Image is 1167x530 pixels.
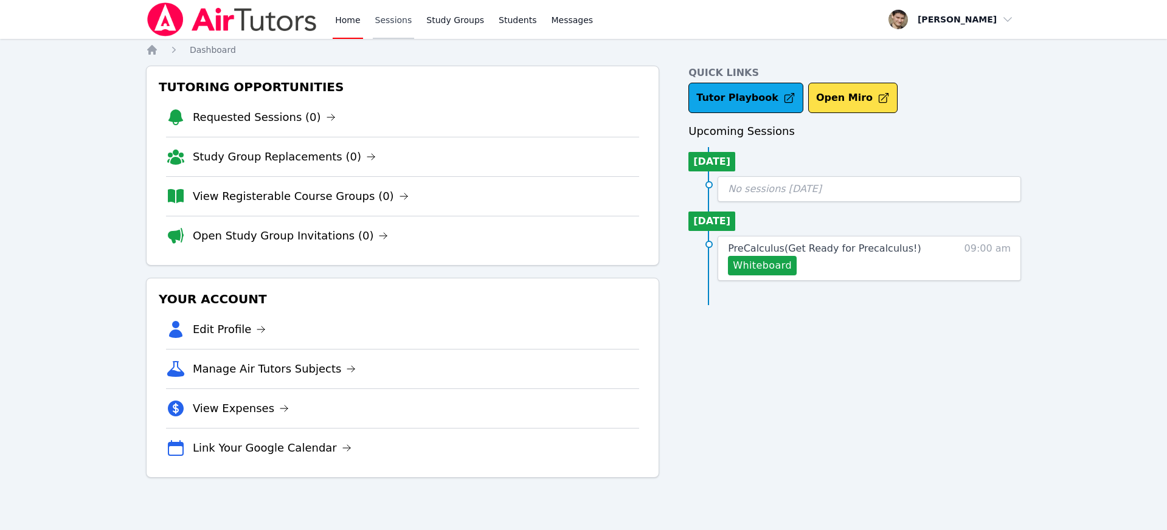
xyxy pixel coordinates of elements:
[193,400,289,417] a: View Expenses
[193,360,356,377] a: Manage Air Tutors Subjects
[728,243,921,254] span: PreCalculus ( Get Ready for Precalculus! )
[156,288,649,310] h3: Your Account
[193,227,389,244] a: Open Study Group Invitations (0)
[193,188,409,205] a: View Registerable Course Groups (0)
[193,148,376,165] a: Study Group Replacements (0)
[190,44,236,56] a: Dashboard
[964,241,1011,275] span: 09:00 am
[190,45,236,55] span: Dashboard
[193,439,351,456] a: Link Your Google Calendar
[193,109,336,126] a: Requested Sessions (0)
[146,2,318,36] img: Air Tutors
[728,183,822,194] span: No sessions [DATE]
[688,123,1021,140] h3: Upcoming Sessions
[193,321,266,338] a: Edit Profile
[688,66,1021,80] h4: Quick Links
[728,256,797,275] button: Whiteboard
[688,83,803,113] a: Tutor Playbook
[728,241,921,256] a: PreCalculus(Get Ready for Precalculus!)
[156,76,649,98] h3: Tutoring Opportunities
[808,83,898,113] button: Open Miro
[552,14,594,26] span: Messages
[146,44,1021,56] nav: Breadcrumb
[688,212,735,231] li: [DATE]
[688,152,735,171] li: [DATE]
